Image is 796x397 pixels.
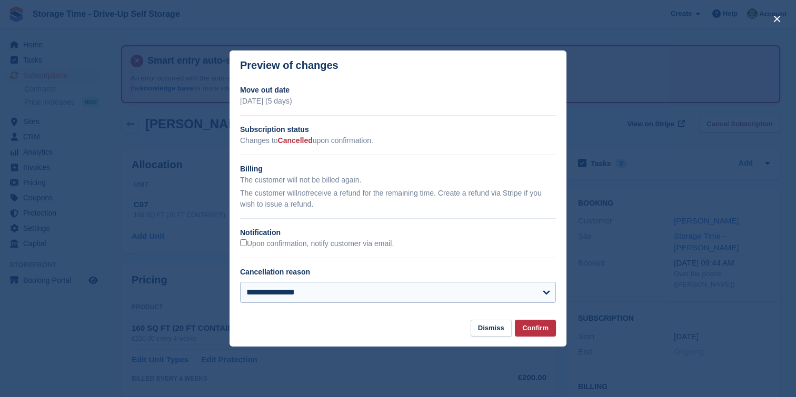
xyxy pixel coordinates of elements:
span: Cancelled [278,136,313,145]
h2: Move out date [240,85,556,96]
em: not [297,189,307,197]
p: [DATE] (5 days) [240,96,556,107]
button: close [769,11,785,27]
p: The customer will not be billed again. [240,175,556,186]
p: Changes to upon confirmation. [240,135,556,146]
p: Preview of changes [240,59,339,72]
button: Confirm [515,320,556,337]
h2: Subscription status [240,124,556,135]
h2: Billing [240,164,556,175]
label: Upon confirmation, notify customer via email. [240,239,394,249]
h2: Notification [240,227,556,238]
label: Cancellation reason [240,268,310,276]
input: Upon confirmation, notify customer via email. [240,239,247,246]
button: Dismiss [471,320,512,337]
p: The customer will receive a refund for the remaining time. Create a refund via Stripe if you wish... [240,188,556,210]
